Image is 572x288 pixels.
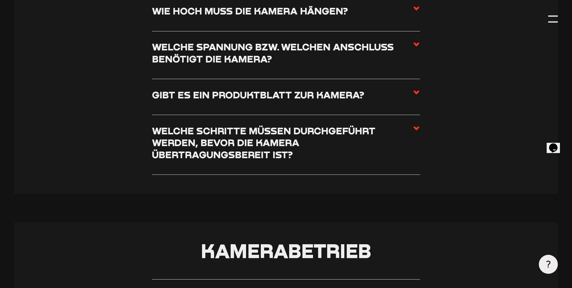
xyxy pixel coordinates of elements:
[547,135,566,153] iframe: chat widget
[152,125,413,160] h3: Welche Schritte müssen durchgeführt werden, bevor die Kamera übertragungsbereit ist?
[152,5,348,17] h3: Wie hoch muss die Kamera hängen?
[201,239,371,262] span: Kamerabetrieb
[152,41,413,65] h3: Welche Spannung bzw. welchen Anschluss benötigt die Kamera?
[152,89,364,101] h3: Gibt es ein Produktblatt zur Kamera?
